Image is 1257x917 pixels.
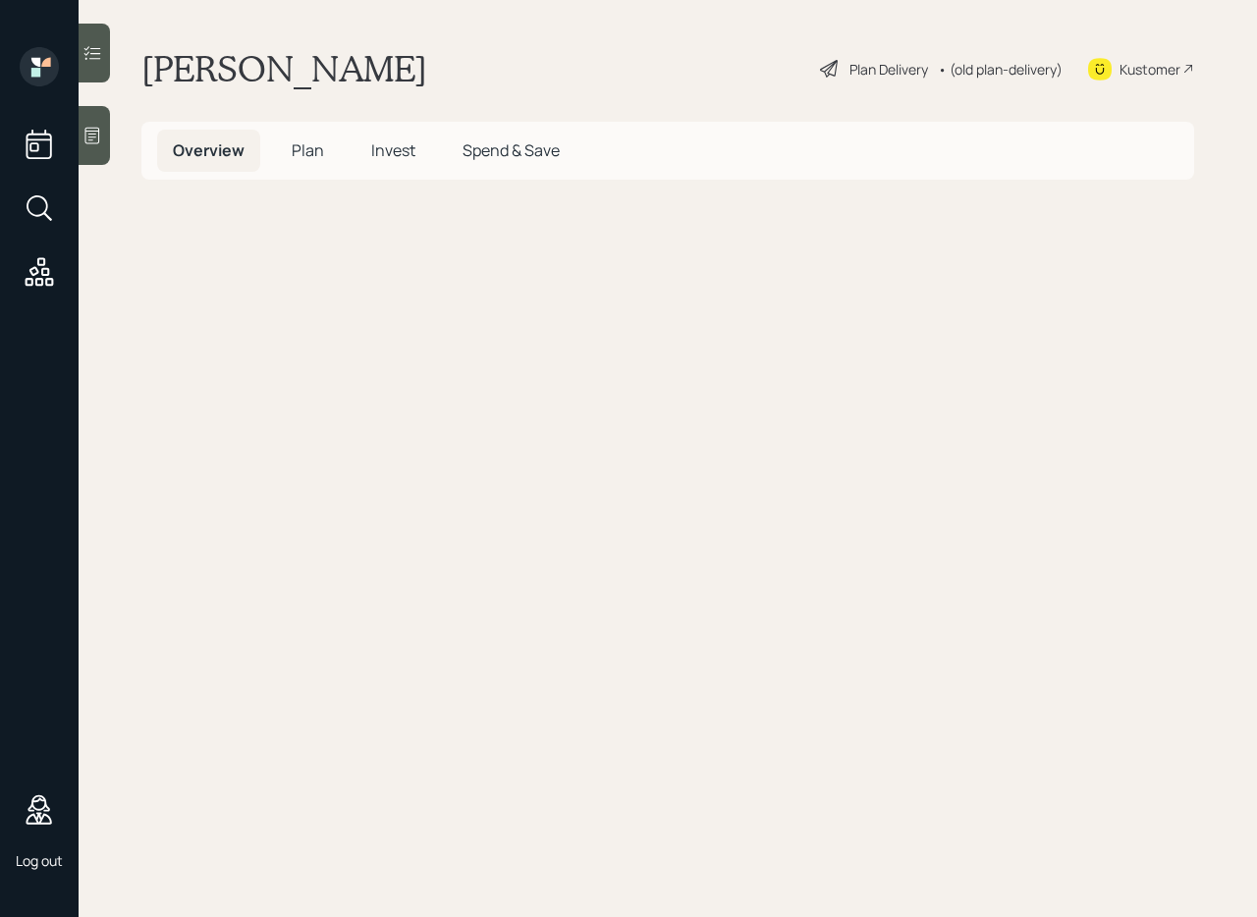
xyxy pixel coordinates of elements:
span: Invest [371,139,415,161]
div: Log out [16,851,63,870]
span: Overview [173,139,245,161]
div: Kustomer [1120,59,1180,80]
span: Plan [292,139,324,161]
span: Spend & Save [463,139,560,161]
div: Plan Delivery [849,59,928,80]
div: • (old plan-delivery) [938,59,1063,80]
h1: [PERSON_NAME] [141,47,427,90]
